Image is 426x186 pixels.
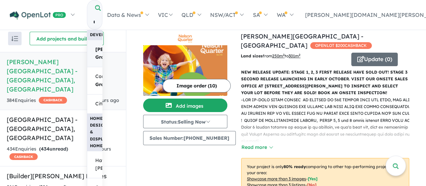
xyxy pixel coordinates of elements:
[39,97,67,104] span: CASHBACK
[143,32,227,96] a: Nelson Quarter Estate - Box Hill LogoNelson Quarter Estate - Box Hill
[95,157,161,173] span: Haven by [PERSON_NAME]
[177,3,205,27] a: QLD
[241,53,263,58] b: Land sizes
[95,81,110,87] strong: Group
[247,176,306,181] u: Showcase more than 3 images
[95,54,110,60] strong: Group
[7,97,67,105] div: 384 Enquir ies
[241,53,346,59] p: from
[39,146,68,152] strong: ( unread)
[284,164,306,169] b: 80 % ready
[308,176,318,181] span: [ Yes ]
[9,153,38,160] span: CASHBACK
[285,53,300,58] span: to
[95,100,139,108] span: Citimark
[7,57,119,94] h5: [PERSON_NAME][GEOGRAPHIC_DATA] - [GEOGRAPHIC_DATA] , [GEOGRAPHIC_DATA]
[241,143,273,151] button: Read more
[7,115,119,142] h5: [GEOGRAPHIC_DATA] - [GEOGRAPHIC_DATA] , [GEOGRAPHIC_DATA]
[7,171,119,181] h5: [Builder] [PERSON_NAME] Homes
[87,151,104,179] a: Haven by [PERSON_NAME]Properties
[143,115,227,128] button: Status:Selling Now
[241,32,363,49] a: [PERSON_NAME][GEOGRAPHIC_DATA] - [GEOGRAPHIC_DATA]
[272,53,285,58] u: 250 m
[87,15,101,29] input: Try estate name, suburb, builder or developer
[11,36,18,41] img: sort.svg
[143,131,236,145] button: Sales Number:[PHONE_NUMBER]
[146,34,225,43] img: Nelson Quarter Estate - Box Hill Logo
[205,3,248,27] a: NSW/ACT
[95,46,137,52] strong: [PERSON_NAME]
[10,11,66,20] img: Openlot PRO Logo White
[283,53,285,57] sup: 2
[153,3,177,27] a: VIC
[90,32,118,37] b: Developers
[7,145,92,161] div: 434 Enquir ies
[90,116,110,149] b: Home Designs & Display Homes
[351,53,398,66] button: Update (0)
[92,97,119,103] span: 9 hours ago
[95,73,150,89] span: Consolidated
[41,146,50,152] span: 434
[87,67,104,95] a: ConsolidatedProperties Group
[241,69,409,97] p: NEW RELEASE UPDATE: STAGE 1, 2, 3 FIRST RELEASE HAVE SOLD OUT! STAGE 3 SECOND RELEASE LAUNCHING I...
[310,42,372,49] span: OPENLOT $ 200 CASHBACK
[87,40,104,68] a: [PERSON_NAME] Group Properties
[163,79,231,92] button: Image order (10)
[143,99,227,112] button: Add images
[289,53,300,58] u: 301 m
[87,94,104,114] a: CitimarkProperties
[248,3,272,27] a: SA
[143,45,227,96] img: Nelson Quarter Estate - Box Hill
[30,32,104,45] button: Add projects and builders
[299,53,300,57] sup: 2
[102,3,153,27] a: Data & News
[272,3,297,27] a: WA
